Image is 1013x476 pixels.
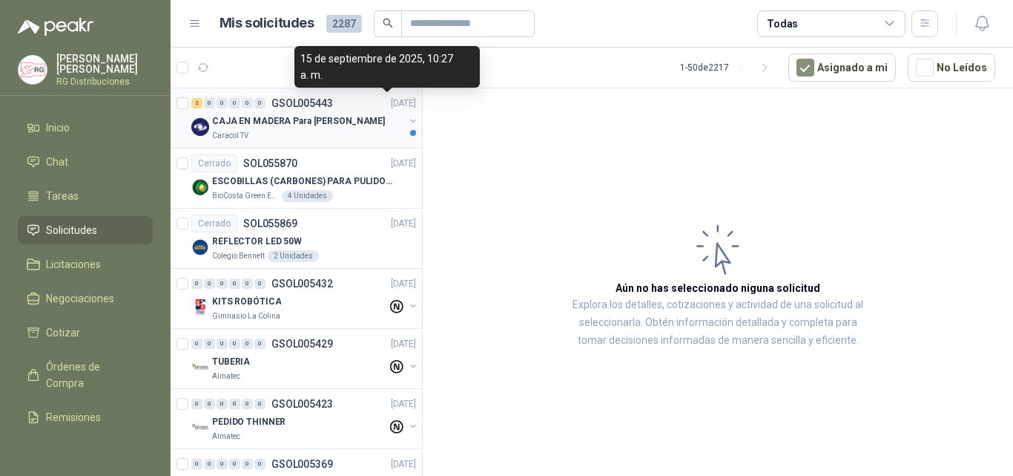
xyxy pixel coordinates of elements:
[217,399,228,409] div: 0
[391,457,416,472] p: [DATE]
[571,296,865,350] p: Explora los detalles, cotizaciones y actividad de una solicitud al seleccionarla. Obtén informaci...
[788,53,896,82] button: Asignado a mi
[271,459,333,469] p: GSOL005369
[212,175,397,189] p: ESCOBILLAS (CARBONES) PARA PULIDORA DEWALT
[254,459,265,469] div: 0
[391,217,416,231] p: [DATE]
[212,250,265,262] p: Colegio Bennett
[46,409,101,426] span: Remisiones
[18,18,93,36] img: Logo peakr
[212,235,302,249] p: REFLECTOR LED 50W
[242,98,253,108] div: 0
[18,182,153,210] a: Tareas
[191,459,202,469] div: 0
[282,190,333,202] div: 4 Unidades
[46,256,101,273] span: Licitaciones
[171,149,422,209] a: CerradoSOL055870[DATE] Company LogoESCOBILLAS (CARBONES) PARA PULIDORA DEWALTBioCosta Green Energ...
[271,278,333,289] p: GSOL005432
[391,337,416,351] p: [DATE]
[212,371,240,382] p: Almatec
[46,290,114,307] span: Negociaciones
[212,431,240,443] p: Almatec
[56,53,153,74] p: [PERSON_NAME] [PERSON_NAME]
[19,56,47,84] img: Company Logo
[18,319,153,347] a: Cotizar
[268,250,319,262] div: 2 Unidades
[46,188,79,204] span: Tareas
[243,158,297,169] p: SOL055870
[191,339,202,349] div: 0
[204,399,215,409] div: 0
[254,339,265,349] div: 0
[242,339,253,349] div: 0
[56,77,153,86] p: RG Distribuciones
[242,399,253,409] div: 0
[217,278,228,289] div: 0
[204,339,215,349] div: 0
[254,98,265,108] div: 0
[191,359,209,376] img: Company Logo
[191,419,209,437] img: Company Logo
[908,53,995,82] button: No Leídos
[254,278,265,289] div: 0
[191,275,419,322] a: 0 0 0 0 0 0 GSOL005432[DATE] Company LogoKITS ROBÓTICAGimnasio La Colina
[220,13,314,34] h1: Mis solicitudes
[46,154,68,170] span: Chat
[212,190,279,202] p: BioCosta Green Energy S.A.S
[46,359,139,391] span: Órdenes de Compra
[204,459,215,469] div: 0
[171,209,422,269] a: CerradoSOL055869[DATE] Company LogoREFLECTOR LED 50WColegio Bennett2 Unidades
[229,459,240,469] div: 0
[191,238,209,256] img: Company Logo
[18,114,153,142] a: Inicio
[383,18,393,28] span: search
[326,15,362,33] span: 2287
[242,459,253,469] div: 0
[191,335,419,382] a: 0 0 0 0 0 0 GSOL005429[DATE] Company LogoTUBERIAAlmatec
[18,216,153,244] a: Solicitudes
[391,157,416,171] p: [DATE]
[46,325,80,341] span: Cotizar
[191,395,419,443] a: 0 0 0 0 0 0 GSOL005423[DATE] Company LogoPEDIDO THINNERAlmatec
[191,118,209,136] img: Company Logo
[391,397,416,411] p: [DATE]
[191,154,237,172] div: Cerrado
[229,399,240,409] div: 0
[191,98,202,108] div: 2
[191,178,209,196] img: Company Logo
[271,98,333,108] p: GSOL005443
[212,295,281,309] p: KITS ROBÓTICA
[18,437,153,466] a: Configuración
[46,222,97,238] span: Solicitudes
[229,98,240,108] div: 0
[18,403,153,431] a: Remisiones
[242,278,253,289] div: 0
[217,339,228,349] div: 0
[271,399,333,409] p: GSOL005423
[191,215,237,232] div: Cerrado
[391,277,416,291] p: [DATE]
[212,310,280,322] p: Gimnasio La Colina
[680,56,776,79] div: 1 - 50 de 2217
[391,97,416,111] p: [DATE]
[229,339,240,349] div: 0
[18,284,153,313] a: Negociaciones
[217,98,228,108] div: 0
[18,148,153,176] a: Chat
[767,16,798,32] div: Todas
[212,114,385,128] p: CAJA EN MADERA Para [PERSON_NAME]
[243,218,297,229] p: SOL055869
[191,278,202,289] div: 0
[229,278,240,289] div: 0
[204,98,215,108] div: 0
[616,280,820,296] h3: Aún no has seleccionado niguna solicitud
[212,130,248,142] p: Caracol TV
[212,355,250,369] p: TUBERIA
[204,278,215,289] div: 0
[18,353,153,397] a: Órdenes de Compra
[254,399,265,409] div: 0
[191,399,202,409] div: 0
[18,250,153,278] a: Licitaciones
[191,299,209,316] img: Company Logo
[212,415,286,429] p: PEDIDO THINNER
